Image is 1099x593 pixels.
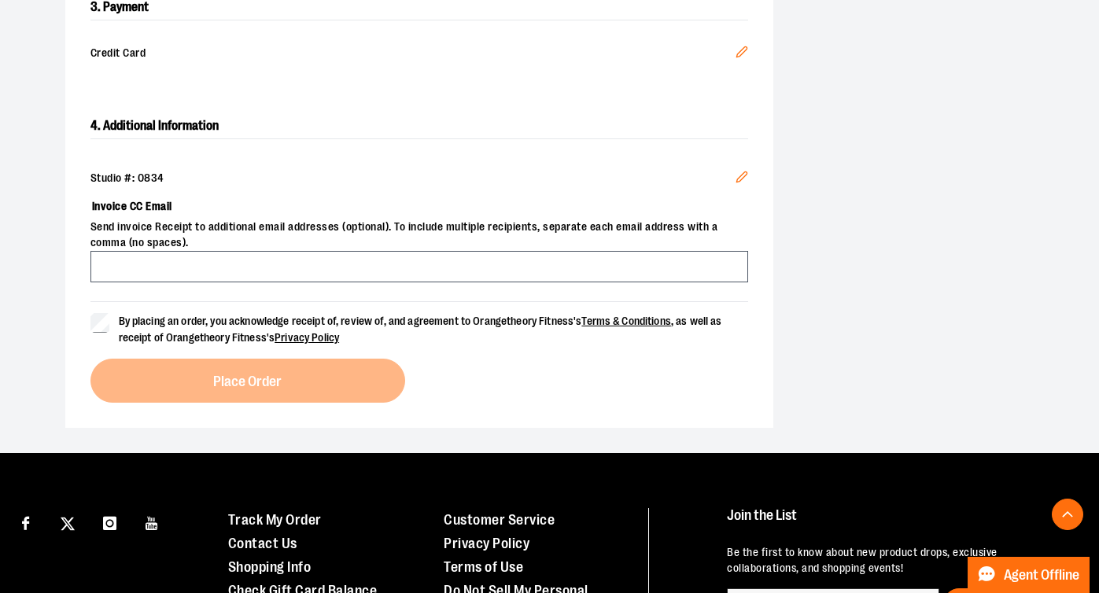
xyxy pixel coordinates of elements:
[444,559,523,575] a: Terms of Use
[723,158,761,201] button: Edit
[228,559,312,575] a: Shopping Info
[90,113,748,139] h2: 4. Additional Information
[90,46,736,63] span: Credit Card
[119,315,722,344] span: By placing an order, you acknowledge receipt of, review of, and agreement to Orangetheory Fitness...
[54,508,82,536] a: Visit our X page
[138,508,166,536] a: Visit our Youtube page
[727,508,1070,537] h4: Join the List
[90,313,109,332] input: By placing an order, you acknowledge receipt of, review of, and agreement to Orangetheory Fitness...
[228,536,297,551] a: Contact Us
[90,171,748,186] div: Studio #: 0834
[12,508,39,536] a: Visit our Facebook page
[228,512,322,528] a: Track My Order
[727,545,1070,576] p: Be the first to know about new product drops, exclusive collaborations, and shopping events!
[444,512,555,528] a: Customer Service
[1004,568,1079,583] span: Agent Offline
[90,193,748,219] label: Invoice CC Email
[61,517,75,531] img: Twitter
[96,508,124,536] a: Visit our Instagram page
[723,33,761,76] button: Edit
[1052,499,1083,530] button: Back To Top
[581,315,671,327] a: Terms & Conditions
[968,557,1090,593] button: Agent Offline
[444,536,529,551] a: Privacy Policy
[90,219,748,251] span: Send invoice Receipt to additional email addresses (optional). To include multiple recipients, se...
[275,331,339,344] a: Privacy Policy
